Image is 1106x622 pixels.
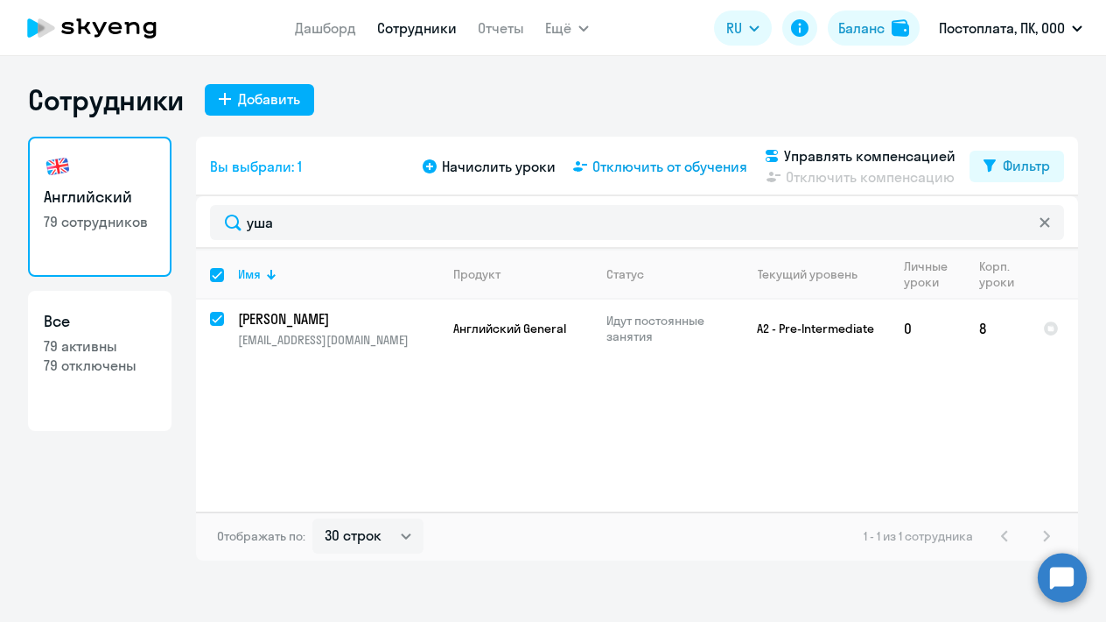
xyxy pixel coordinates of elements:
span: 1 - 1 из 1 сотрудника [864,528,973,544]
button: Постоплата, ПК, ООО [930,7,1091,49]
td: A2 - Pre-Intermediate [727,300,890,357]
a: [PERSON_NAME] [238,309,438,329]
p: [PERSON_NAME] [238,309,436,329]
p: Постоплата, ПК, ООО [939,18,1065,39]
div: Имя [238,266,261,282]
span: RU [726,18,742,39]
span: Управлять компенсацией [784,145,955,166]
div: Фильтр [1003,155,1050,176]
span: Вы выбрали: 1 [210,156,302,177]
h3: Все [44,310,156,333]
div: Корп. уроки [979,258,1014,290]
div: Баланс [838,18,885,39]
td: 0 [890,300,965,357]
a: Все79 активны79 отключены [28,291,171,431]
div: Продукт [453,266,500,282]
div: Имя [238,266,438,282]
div: Продукт [453,266,591,282]
span: Ещё [545,18,571,39]
a: Сотрудники [377,19,457,37]
span: Отключить от обучения [592,156,747,177]
p: [EMAIL_ADDRESS][DOMAIN_NAME] [238,332,438,348]
button: RU [714,11,772,46]
p: 79 сотрудников [44,212,156,231]
div: Личные уроки [904,258,948,290]
button: Балансbalance [828,11,920,46]
p: Идут постоянные занятия [606,313,726,344]
div: Личные уроки [904,258,964,290]
div: Текущий уровень [758,266,857,282]
div: Корп. уроки [979,258,1028,290]
img: balance [892,19,909,37]
a: Отчеты [478,19,524,37]
a: Английский79 сотрудников [28,137,171,277]
a: Дашборд [295,19,356,37]
td: 8 [965,300,1029,357]
div: Текущий уровень [741,266,889,282]
p: 79 активны [44,336,156,356]
button: Фильтр [969,151,1064,182]
div: Статус [606,266,644,282]
span: Английский General [453,321,566,336]
span: Начислить уроки [442,156,556,177]
input: Поиск по имени, email, продукту или статусу [210,205,1064,240]
h1: Сотрудники [28,82,184,117]
div: Статус [606,266,726,282]
button: Ещё [545,11,589,46]
h3: Английский [44,186,156,209]
button: Добавить [205,84,314,116]
img: english [44,152,72,180]
div: Добавить [238,88,300,110]
span: Отображать по: [217,528,305,544]
p: 79 отключены [44,356,156,375]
